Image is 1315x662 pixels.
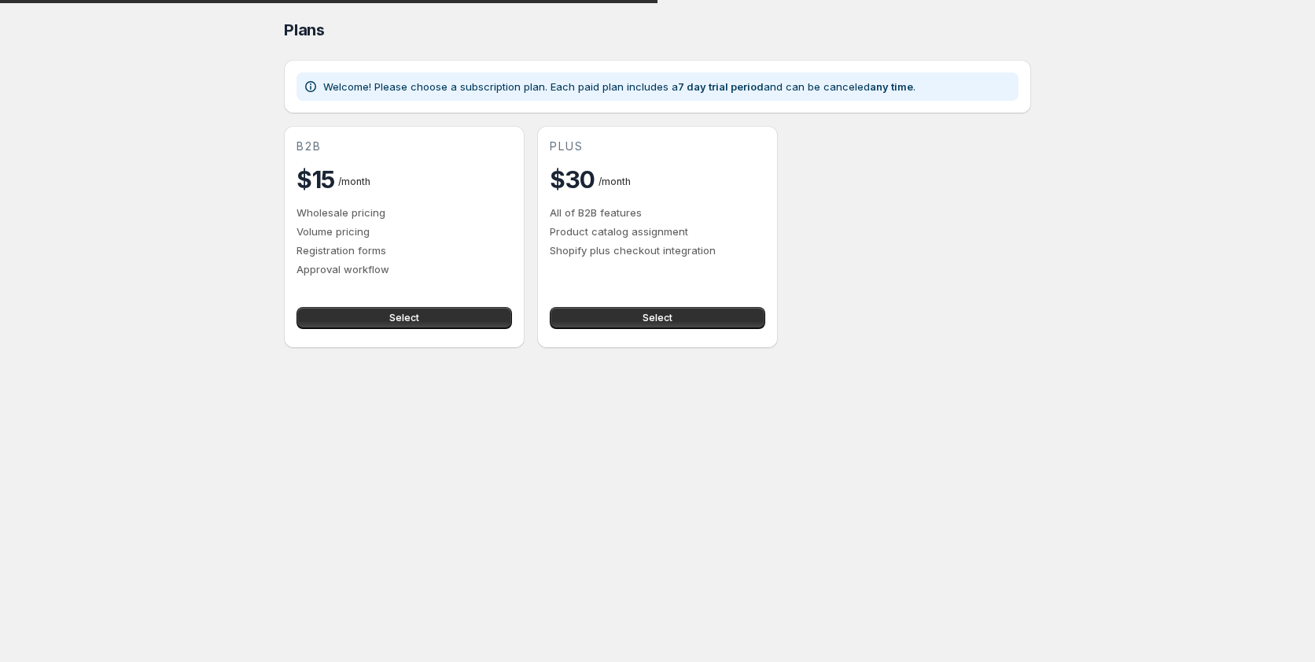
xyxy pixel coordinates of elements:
[550,307,765,329] button: Select
[550,224,765,239] p: Product catalog assignment
[389,312,419,324] span: Select
[643,312,672,324] span: Select
[297,205,512,220] p: Wholesale pricing
[297,164,335,195] h2: $15
[297,139,322,154] span: b2b
[550,139,584,154] span: plus
[284,20,325,39] span: Plans
[297,242,512,258] p: Registration forms
[323,79,915,94] p: Welcome! Please choose a subscription plan. Each paid plan includes a and can be canceled .
[297,224,512,239] p: Volume pricing
[550,242,765,258] p: Shopify plus checkout integration
[297,307,512,329] button: Select
[550,205,765,220] p: All of B2B features
[599,176,631,187] span: / month
[338,176,370,187] span: / month
[550,164,595,195] h2: $30
[297,261,512,277] p: Approval workflow
[678,80,764,93] b: 7 day trial period
[870,80,913,93] b: any time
